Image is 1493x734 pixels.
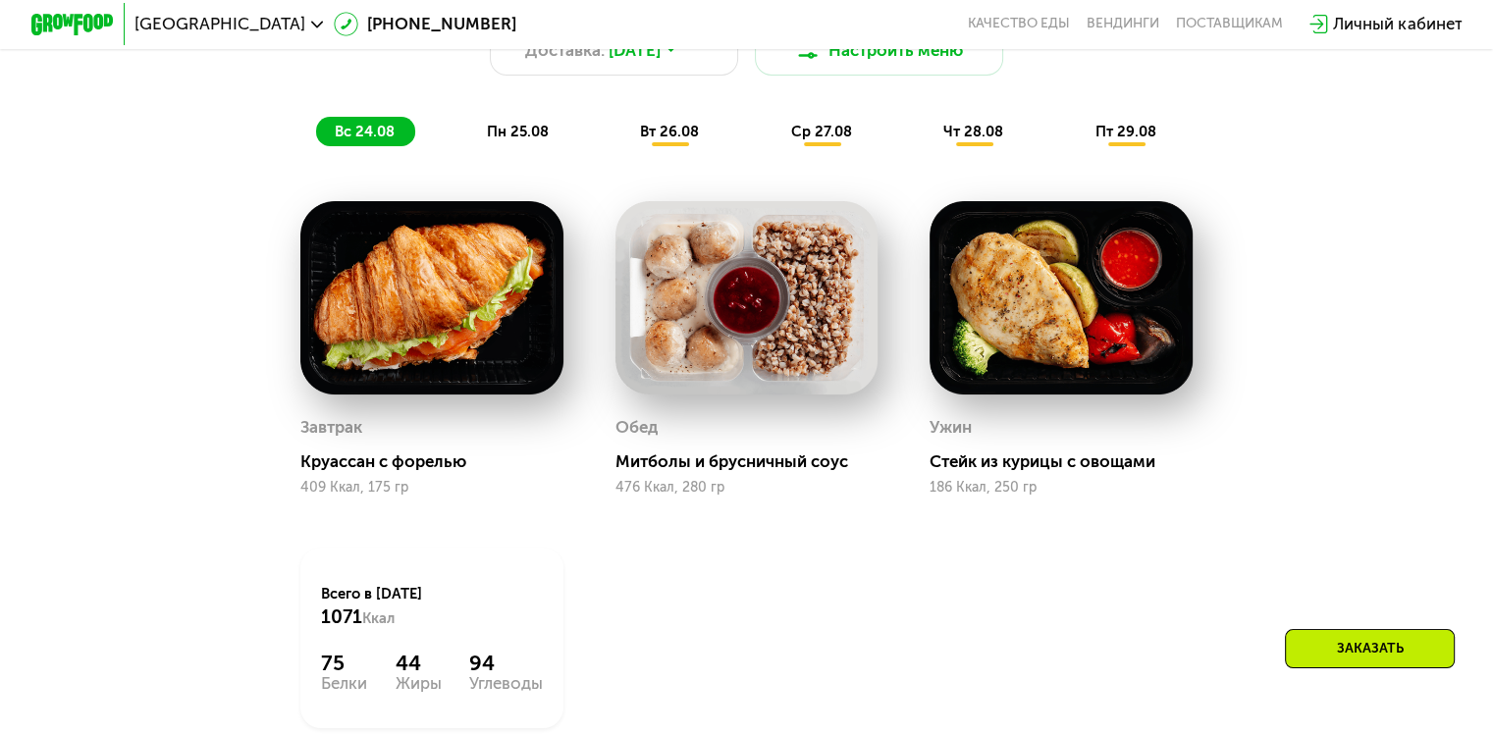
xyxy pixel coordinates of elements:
[487,123,549,140] span: пн 25.08
[525,38,605,63] span: Доставка:
[300,451,579,472] div: Круассан с форелью
[335,123,395,140] span: вс 24.08
[1285,629,1455,668] div: Заказать
[396,675,442,692] div: Жиры
[321,675,367,692] div: Белки
[609,38,661,63] span: [DATE]
[321,584,542,629] div: Всего в [DATE]
[469,651,543,675] div: 94
[1087,16,1159,32] a: Вендинги
[615,451,894,472] div: Митболы и брусничный соус
[469,675,543,692] div: Углеводы
[300,480,563,496] div: 409 Ккал, 175 гр
[334,12,516,36] a: [PHONE_NUMBER]
[930,451,1208,472] div: Стейк из курицы с овощами
[791,123,852,140] span: ср 27.08
[134,16,305,32] span: [GEOGRAPHIC_DATA]
[930,412,972,444] div: Ужин
[321,605,362,628] span: 1071
[755,26,1004,76] button: Настроить меню
[362,609,395,627] span: Ккал
[943,123,1003,140] span: чт 28.08
[615,412,658,444] div: Обед
[1333,12,1462,36] div: Личный кабинет
[930,480,1193,496] div: 186 Ккал, 250 гр
[968,16,1070,32] a: Качество еды
[300,412,362,444] div: Завтрак
[396,651,442,675] div: 44
[640,123,699,140] span: вт 26.08
[615,480,879,496] div: 476 Ккал, 280 гр
[1176,16,1283,32] div: поставщикам
[321,651,367,675] div: 75
[1095,123,1156,140] span: пт 29.08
